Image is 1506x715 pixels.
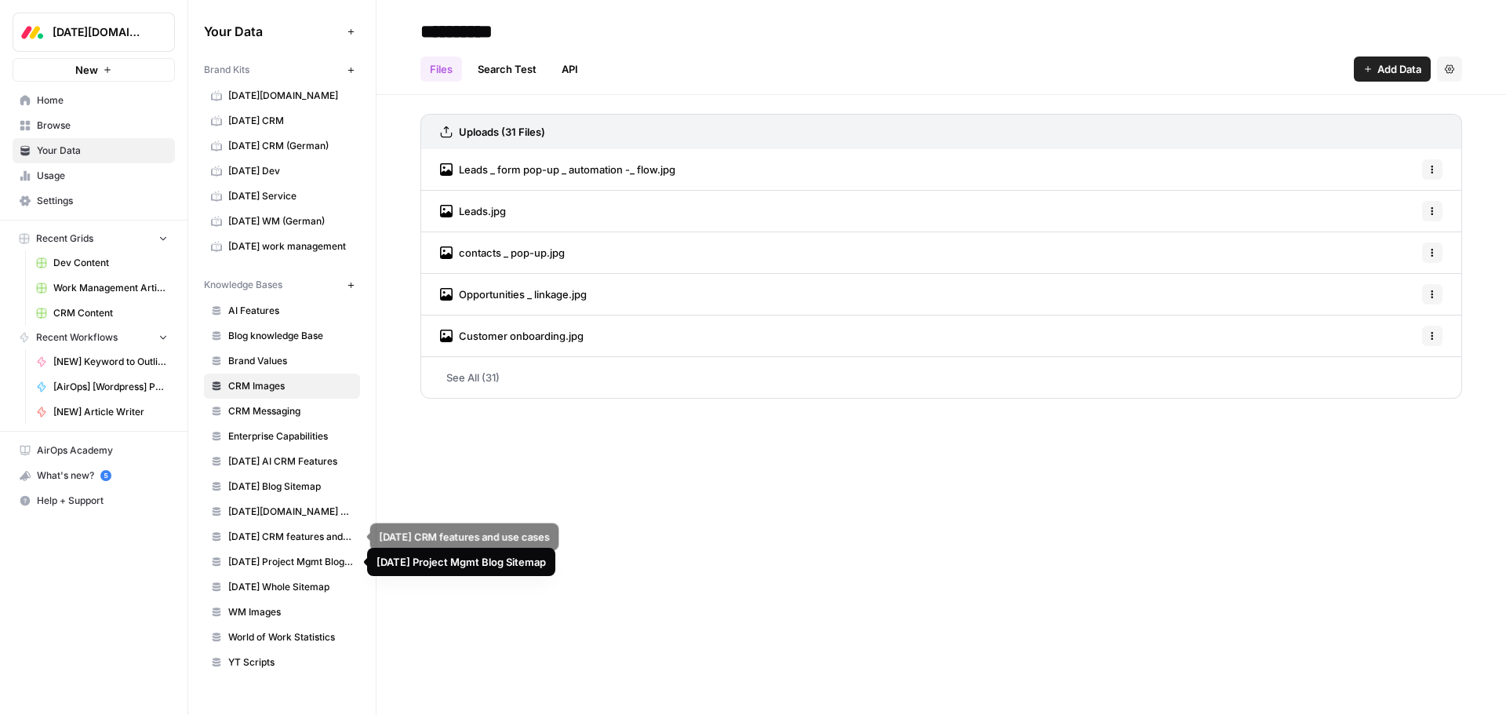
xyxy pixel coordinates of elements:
a: Customer onboarding.jpg [440,316,584,356]
span: AI Features [228,304,353,318]
a: Search Test [468,57,546,82]
span: Your Data [204,22,341,41]
span: CRM Content [53,306,168,320]
span: [DATE] Whole Sitemap [228,580,353,594]
a: [DATE] CRM (German) [204,133,360,159]
a: Home [13,88,175,113]
span: Knowledge Bases [204,278,282,292]
span: CRM Images [228,379,353,393]
button: New [13,58,175,82]
span: [DATE] WM (German) [228,214,353,228]
span: Help + Support [37,494,168,508]
a: Leads _ form pop-up _ automation -_ flow.jpg [440,149,675,190]
span: Dev Content [53,256,168,270]
span: Settings [37,194,168,208]
a: Brand Values [204,348,360,374]
a: [DATE][DOMAIN_NAME] AI offering [204,499,360,524]
a: Files [420,57,462,82]
button: Recent Workflows [13,326,175,349]
a: 5 [100,470,111,481]
span: Blog knowledge Base [228,329,353,343]
a: [NEW] Article Writer [29,399,175,425]
a: [DATE] Dev [204,159,360,184]
span: Browse [37,119,168,133]
span: [AirOps] [Wordpress] Publish Cornerstone Post [53,380,168,394]
span: CRM Messaging [228,404,353,418]
span: WM Images [228,605,353,619]
span: [DATE][DOMAIN_NAME] [53,24,147,40]
a: Work Management Article Grid [29,275,175,301]
span: Work Management Article Grid [53,281,168,295]
a: Enterprise Capabilities [204,424,360,449]
img: Monday.com Logo [18,18,46,46]
span: Brand Kits [204,63,249,77]
a: [DATE][DOMAIN_NAME] [204,83,360,108]
span: Recent Workflows [36,330,118,345]
button: Recent Grids [13,227,175,250]
span: Leads.jpg [459,203,506,219]
a: [DATE] Service [204,184,360,209]
span: Enterprise Capabilities [228,429,353,443]
span: contacts _ pop-up.jpg [459,245,565,261]
span: [DATE] Blog Sitemap [228,480,353,494]
span: [DATE] CRM (German) [228,139,353,153]
a: Dev Content [29,250,175,275]
span: [DATE] Service [228,189,353,203]
span: Your Data [37,144,168,158]
span: YT Scripts [228,655,353,669]
span: Opportunities _ linkage.jpg [459,286,587,302]
a: AirOps Academy [13,438,175,463]
span: [DATE] AI CRM Features [228,454,353,469]
a: [NEW] Keyword to Outline [29,349,175,374]
h3: Uploads (31 Files) [459,124,545,140]
span: New [75,62,98,78]
a: [AirOps] [Wordpress] Publish Cornerstone Post [29,374,175,399]
span: [NEW] Article Writer [53,405,168,419]
a: Blog knowledge Base [204,323,360,348]
a: [DATE] AI CRM Features [204,449,360,474]
a: contacts _ pop-up.jpg [440,232,565,273]
a: See All (31) [420,357,1462,398]
a: World of Work Statistics [204,625,360,650]
div: [DATE] CRM features and use cases [379,529,549,544]
a: API [552,57,587,82]
a: Browse [13,113,175,138]
span: [DATE][DOMAIN_NAME] [228,89,353,103]
span: [DATE] CRM features and use cases [228,530,353,544]
div: What's new? [13,464,174,487]
span: Add Data [1377,61,1421,77]
span: [NEW] Keyword to Outline [53,355,168,369]
a: Settings [13,188,175,213]
span: Leads _ form pop-up _ automation -_ flow.jpg [459,162,675,177]
button: Help + Support [13,488,175,513]
a: CRM Messaging [204,399,360,424]
span: World of Work Statistics [228,630,353,644]
span: [DATE] work management [228,239,353,254]
a: CRM Images [204,374,360,399]
a: [DATE] CRM features and use cases [204,524,360,549]
span: Brand Values [228,354,353,368]
span: [DATE] Dev [228,164,353,178]
a: YT Scripts [204,650,360,675]
span: [DATE][DOMAIN_NAME] AI offering [228,505,353,519]
span: Recent Grids [36,232,93,246]
span: Usage [37,169,168,183]
span: [DATE] CRM [228,114,353,128]
a: [DATE] Whole Sitemap [204,575,360,600]
span: AirOps Academy [37,443,168,458]
button: What's new? 5 [13,463,175,488]
span: [DATE] Project Mgmt Blog Sitemap [228,555,353,569]
a: [DATE] Blog Sitemap [204,474,360,499]
a: Opportunities _ linkage.jpg [440,274,587,315]
a: Uploads (31 Files) [440,115,545,149]
a: [DATE] Project Mgmt Blog Sitemap [204,549,360,575]
span: Home [37,93,168,108]
button: Workspace: Monday.com [13,13,175,52]
a: [DATE] CRM [204,108,360,133]
a: Your Data [13,138,175,163]
a: CRM Content [29,301,175,326]
text: 5 [104,472,107,480]
button: Add Data [1354,57,1431,82]
a: AI Features [204,298,360,323]
a: [DATE] work management [204,234,360,259]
